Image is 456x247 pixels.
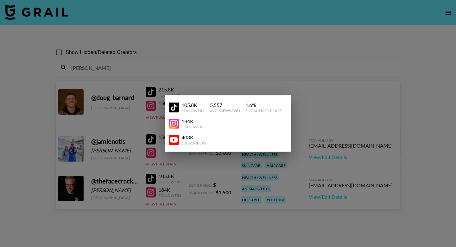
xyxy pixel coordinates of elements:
img: YouTube [169,135,179,145]
div: Avg. Views / Vid [210,108,240,113]
div: Followers [181,108,204,113]
div: 5,557 [210,102,240,108]
div: Subscribers [181,141,206,145]
div: 403K [181,134,206,141]
div: Engagement Rate [245,108,282,113]
div: 1.6 % [245,102,282,108]
div: 105.8K [181,102,204,108]
div: 184K [181,118,204,124]
div: Followers [181,124,204,129]
img: YouTube [169,118,179,129]
img: YouTube [169,102,179,112]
